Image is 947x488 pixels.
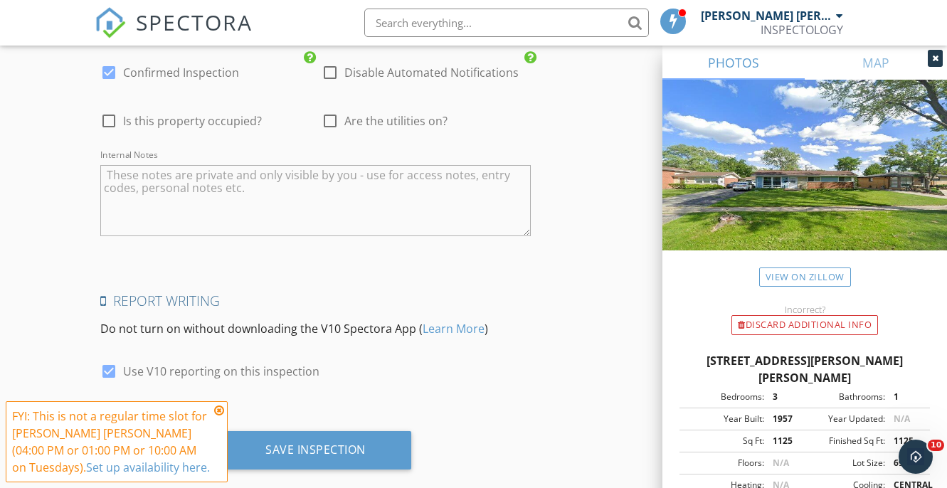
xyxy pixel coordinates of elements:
label: Confirmed Inspection [123,65,239,80]
a: View on Zillow [759,267,851,287]
div: Bathrooms: [805,391,885,403]
div: Lot Size: [805,457,885,470]
div: 6970 [885,457,926,470]
a: Learn More [423,321,485,336]
div: FYI: This is not a regular time slot for [PERSON_NAME] [PERSON_NAME] (04:00 PM or 01:00 PM or 10:... [12,408,210,476]
label: Disable Automated Notifications [344,65,519,80]
div: Year Built: [684,413,764,425]
div: Year Updated: [805,413,885,425]
textarea: Internal Notes [100,165,531,236]
span: 10 [928,440,944,451]
h4: Report Writing [100,292,531,310]
span: Are the utilities on? [344,114,448,128]
div: 1125 [764,435,805,447]
label: Use V10 reporting on this inspection [123,364,319,378]
iframe: Intercom live chat [899,440,933,474]
div: Sq Ft: [684,435,764,447]
div: Bedrooms: [684,391,764,403]
div: Incorrect? [662,304,947,315]
span: Is this property occupied? [123,114,262,128]
input: Search everything... [364,9,649,37]
div: [PERSON_NAME] [PERSON_NAME] [701,9,832,23]
div: Discard Additional info [731,315,878,335]
div: Finished Sq Ft: [805,435,885,447]
div: 1 [885,391,926,403]
div: Save Inspection [265,442,366,457]
span: N/A [894,413,910,425]
div: 1125 [885,435,926,447]
span: SPECTORA [136,7,253,37]
span: N/A [773,457,789,469]
a: MAP [805,46,947,80]
a: PHOTOS [662,46,805,80]
p: Do not turn on without downloading the V10 Spectora App ( ) [100,320,531,337]
div: Floors: [684,457,764,470]
div: 1957 [764,413,805,425]
a: SPECTORA [95,19,253,49]
div: INSPECTOLOGY [761,23,843,37]
div: [STREET_ADDRESS][PERSON_NAME][PERSON_NAME] [679,352,930,386]
div: 3 [764,391,805,403]
img: streetview [662,80,947,285]
a: Set up availability here. [86,460,210,475]
img: The Best Home Inspection Software - Spectora [95,7,126,38]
